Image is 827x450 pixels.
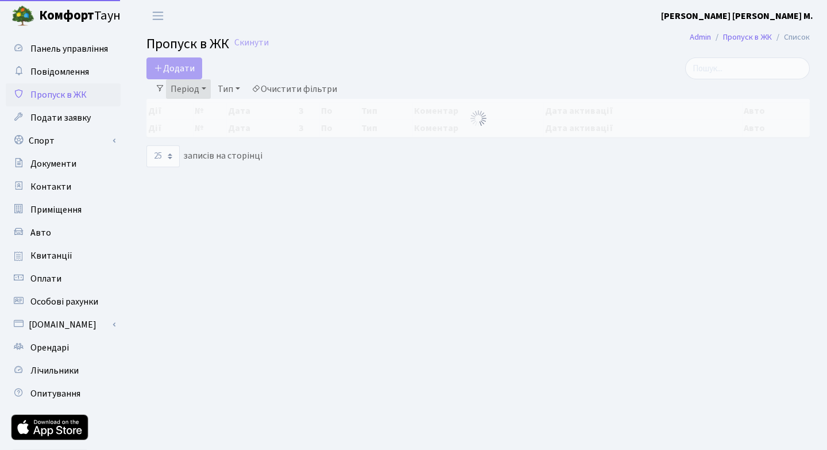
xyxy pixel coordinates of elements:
[661,9,813,23] a: [PERSON_NAME] [PERSON_NAME] М.
[213,79,245,99] a: Тип
[30,341,69,354] span: Орендарі
[30,272,61,285] span: Оплати
[39,6,94,25] b: Комфорт
[30,180,71,193] span: Контакти
[6,83,121,106] a: Пропуск в ЖК
[6,152,121,175] a: Документи
[146,145,180,167] select: записів на сторінці
[146,145,262,167] label: записів на сторінці
[6,267,121,290] a: Оплати
[6,129,121,152] a: Спорт
[772,31,810,44] li: Список
[30,387,80,400] span: Опитування
[30,111,91,124] span: Подати заявку
[6,382,121,405] a: Опитування
[247,79,342,99] a: Очистити фільтри
[673,25,827,49] nav: breadcrumb
[39,6,121,26] span: Таун
[6,106,121,129] a: Подати заявку
[30,43,108,55] span: Панель управління
[30,66,89,78] span: Повідомлення
[6,37,121,60] a: Панель управління
[146,57,202,79] a: Додати
[234,37,269,48] a: Скинути
[723,31,772,43] a: Пропуск в ЖК
[144,6,172,25] button: Переключити навігацію
[6,60,121,83] a: Повідомлення
[30,249,72,262] span: Квитанції
[30,203,82,216] span: Приміщення
[30,157,76,170] span: Документи
[30,364,79,377] span: Лічильники
[30,226,51,239] span: Авто
[11,5,34,28] img: logo.png
[690,31,711,43] a: Admin
[146,34,229,54] span: Пропуск в ЖК
[6,198,121,221] a: Приміщення
[661,10,813,22] b: [PERSON_NAME] [PERSON_NAME] М.
[6,290,121,313] a: Особові рахунки
[30,89,87,101] span: Пропуск в ЖК
[154,62,195,75] span: Додати
[685,57,810,79] input: Пошук...
[6,336,121,359] a: Орендарі
[166,79,211,99] a: Період
[30,295,98,308] span: Особові рахунки
[6,359,121,382] a: Лічильники
[6,244,121,267] a: Квитанції
[6,313,121,336] a: [DOMAIN_NAME]
[6,175,121,198] a: Контакти
[6,221,121,244] a: Авто
[469,109,488,128] img: Обробка...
